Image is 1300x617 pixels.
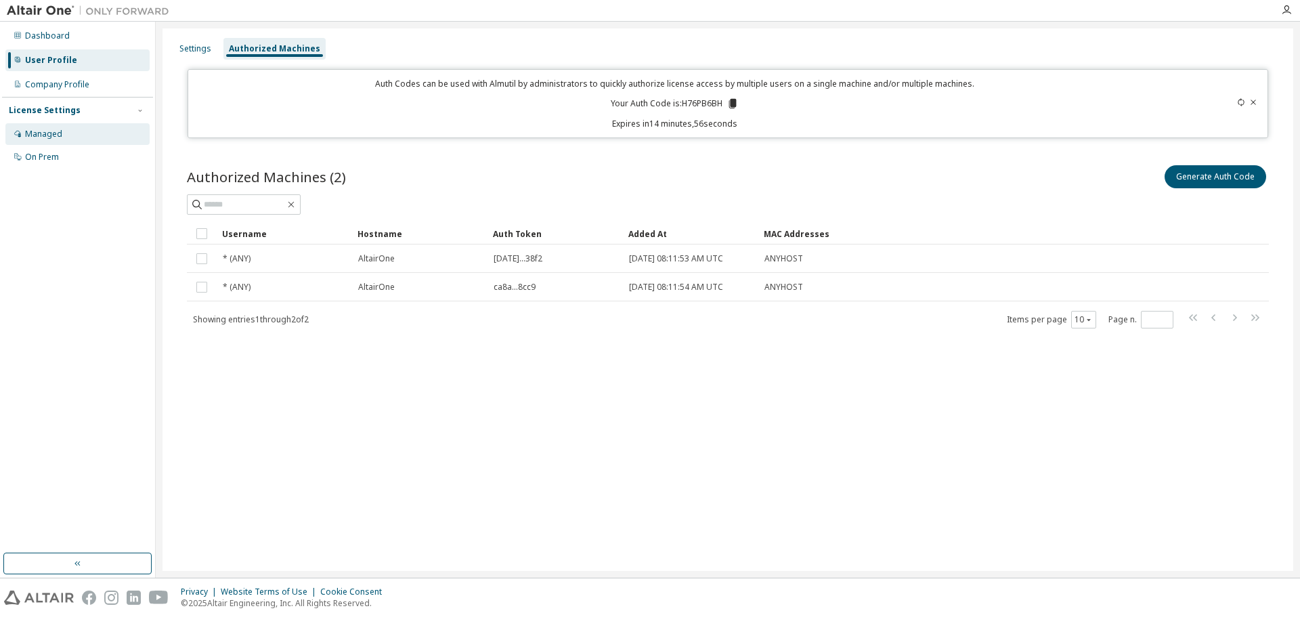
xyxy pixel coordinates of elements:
p: Expires in 14 minutes, 56 seconds [196,118,1154,129]
span: [DATE] 08:11:53 AM UTC [629,253,723,264]
div: Dashboard [25,30,70,41]
span: AltairOne [358,282,395,293]
div: Added At [628,223,753,244]
div: Hostname [357,223,482,244]
div: Managed [25,129,62,140]
img: linkedin.svg [127,591,141,605]
button: 10 [1075,314,1093,325]
button: Generate Auth Code [1165,165,1266,188]
span: ANYHOST [764,282,803,293]
span: [DATE] 08:11:54 AM UTC [629,282,723,293]
img: youtube.svg [149,591,169,605]
span: [DATE]...38f2 [494,253,542,264]
img: Altair One [7,4,176,18]
div: MAC Addresses [764,223,1127,244]
span: Authorized Machines (2) [187,167,346,186]
span: * (ANY) [223,282,251,293]
span: Page n. [1108,311,1173,328]
div: Username [222,223,347,244]
p: © 2025 Altair Engineering, Inc. All Rights Reserved. [181,597,390,609]
div: User Profile [25,55,77,66]
div: On Prem [25,152,59,163]
span: Items per page [1007,311,1096,328]
span: ca8a...8cc9 [494,282,536,293]
div: Auth Token [493,223,617,244]
div: License Settings [9,105,81,116]
p: Auth Codes can be used with Almutil by administrators to quickly authorize license access by mult... [196,78,1154,89]
div: Company Profile [25,79,89,90]
div: Cookie Consent [320,587,390,597]
p: Your Auth Code is: H76PB6BH [611,98,739,110]
img: altair_logo.svg [4,591,74,605]
span: AltairOne [358,253,395,264]
span: Showing entries 1 through 2 of 2 [193,314,309,325]
div: Authorized Machines [229,43,320,54]
img: instagram.svg [104,591,118,605]
div: Privacy [181,587,221,597]
span: ANYHOST [764,253,803,264]
div: Settings [179,43,211,54]
div: Website Terms of Use [221,587,320,597]
span: * (ANY) [223,253,251,264]
img: facebook.svg [82,591,96,605]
